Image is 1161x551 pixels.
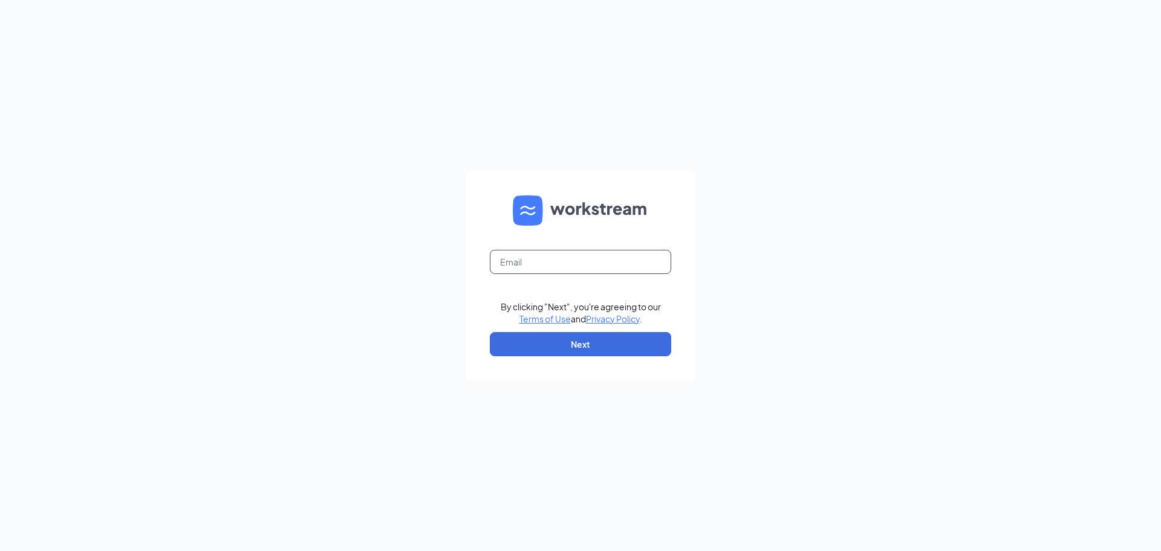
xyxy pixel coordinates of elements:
[501,301,661,325] div: By clicking "Next", you're agreeing to our and .
[490,250,671,274] input: Email
[586,313,640,324] a: Privacy Policy
[490,332,671,356] button: Next
[513,195,648,226] img: WS logo and Workstream text
[519,313,571,324] a: Terms of Use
